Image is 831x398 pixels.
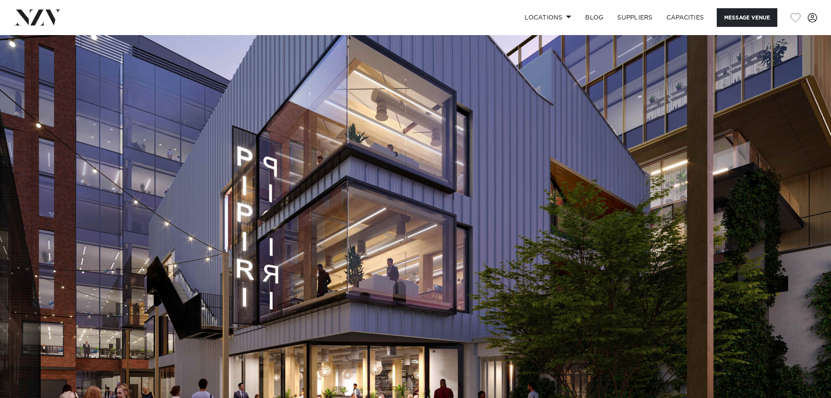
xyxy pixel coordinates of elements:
[610,8,659,27] a: SUPPLIERS
[717,8,777,27] button: Message Venue
[660,8,711,27] a: Capacities
[578,8,610,27] a: BLOG
[518,8,578,27] a: Locations
[14,10,61,25] img: nzv-logo.png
